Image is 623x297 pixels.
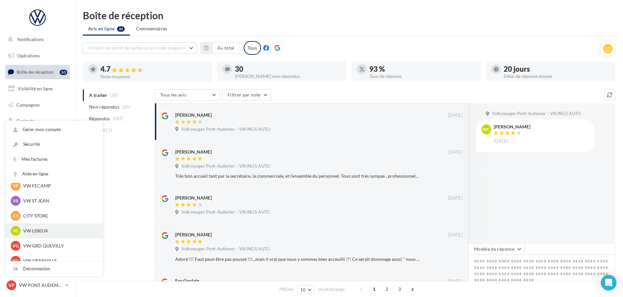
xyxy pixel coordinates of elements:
span: Campagnes [16,102,40,107]
div: Adoré !!! Faut peut-être pas poussé !!!...mais il vrai que nous y sommes bien acceuilli !!! Ce se... [175,256,420,262]
span: Notifications [17,37,44,42]
span: [DATE] [448,278,463,284]
span: Volkswagen Pont-Audemer - VIKINGS AUTO [181,126,270,132]
div: 93 % [369,66,476,73]
a: Campagnes DataOnDemand [4,185,71,204]
span: CS [13,213,19,219]
a: Calendrier [4,147,71,160]
a: PLV et print personnalisable [4,163,71,182]
p: VW ST JEAN [23,198,95,204]
span: Tous les avis [160,92,187,97]
span: VP [8,282,15,289]
a: Boîte de réception30 [4,65,71,79]
span: 10 [300,287,306,292]
span: Volkswagen Pont-Audemer - VIKINGS AUTO [181,246,270,252]
button: Filtrer par note [222,89,271,100]
div: Evy Goulain [175,277,199,284]
span: 1 [369,284,379,294]
button: Choisir un point de vente ou un code magasin [83,42,197,53]
div: 20 jours [504,66,610,73]
p: VW LISIEUX [23,228,95,234]
div: Déconnexion [6,261,103,276]
span: Volkswagen Pont-Audemer - VIKINGS AUTO [492,111,581,117]
button: Au total [201,42,240,53]
span: [DATE] [448,195,463,201]
p: CITY STORE [23,213,95,219]
div: [PERSON_NAME] [175,112,212,118]
p: VW GRD QUEVILLY [23,243,95,249]
span: résultats/page [318,286,345,292]
p: VW GRANVILLE [23,258,95,264]
div: [PERSON_NAME] [175,231,212,238]
button: 10 [297,285,314,294]
a: Campagnes [4,98,71,112]
div: Boîte de réception [83,10,615,20]
span: [DATE] [448,112,463,118]
a: Sécurité [6,137,103,152]
span: Non répondus [89,104,119,110]
span: Commentaires [136,25,167,32]
button: Au total [212,42,240,53]
a: Visibilité en ligne [4,82,71,96]
span: Volkswagen Pont-Audemer - VIKINGS AUTO [181,163,270,169]
div: [PERSON_NAME] non répondus [235,74,341,79]
a: Mes factures [6,152,103,167]
a: VP VW PONT AUDEMER [5,279,70,291]
span: VL [13,228,19,234]
button: Modèle de réponse [468,244,525,255]
span: (387) [113,116,124,121]
div: Open Intercom Messenger [601,275,616,290]
span: VF [13,183,19,189]
span: [DATE] [448,149,463,155]
span: Répondus [89,115,110,122]
div: [PERSON_NAME] [175,195,212,201]
span: Choisir un point de vente ou un code magasin [88,45,185,51]
span: Afficher [279,286,294,292]
span: Boîte de réception [17,69,54,75]
div: Taux de réponse [369,74,476,79]
p: VW PONT AUDEMER [19,282,62,289]
div: Tous [244,41,261,55]
div: [PERSON_NAME] [494,125,530,129]
span: 2 [382,284,392,294]
span: [DATE] [448,232,463,238]
a: Gérer mon compte [6,122,103,137]
span: MC [483,126,490,133]
p: VW FECAMP [23,183,95,189]
span: VG [12,243,19,249]
span: [DATE] [494,138,508,144]
a: Opérations [4,49,71,63]
a: Contacts [4,114,71,128]
span: 3 [394,284,405,294]
span: VS [13,198,19,204]
span: (30) [122,104,130,110]
button: Tous les avis [155,89,220,100]
div: Délai de réponse moyen [504,74,610,79]
span: VG [12,258,19,264]
button: Notifications [4,33,68,46]
div: Note moyenne [100,74,207,79]
div: 4.7 [100,66,207,73]
span: Volkswagen Pont-Audemer - VIKINGS AUTO [181,209,270,215]
span: Opérations [17,53,40,58]
span: Contacts [16,118,35,124]
div: [PERSON_NAME] [175,149,212,155]
div: 30 [60,70,67,75]
span: Visibilité en ligne [18,86,53,91]
div: Très bon accueil tant par la secrétaire, la commerciale, et l'ensemble du personnel. Tous sont tr... [175,173,420,179]
a: Aide en ligne [6,167,103,181]
div: 30 [235,66,341,73]
a: Médiathèque [4,130,71,144]
span: (417) [101,128,113,133]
